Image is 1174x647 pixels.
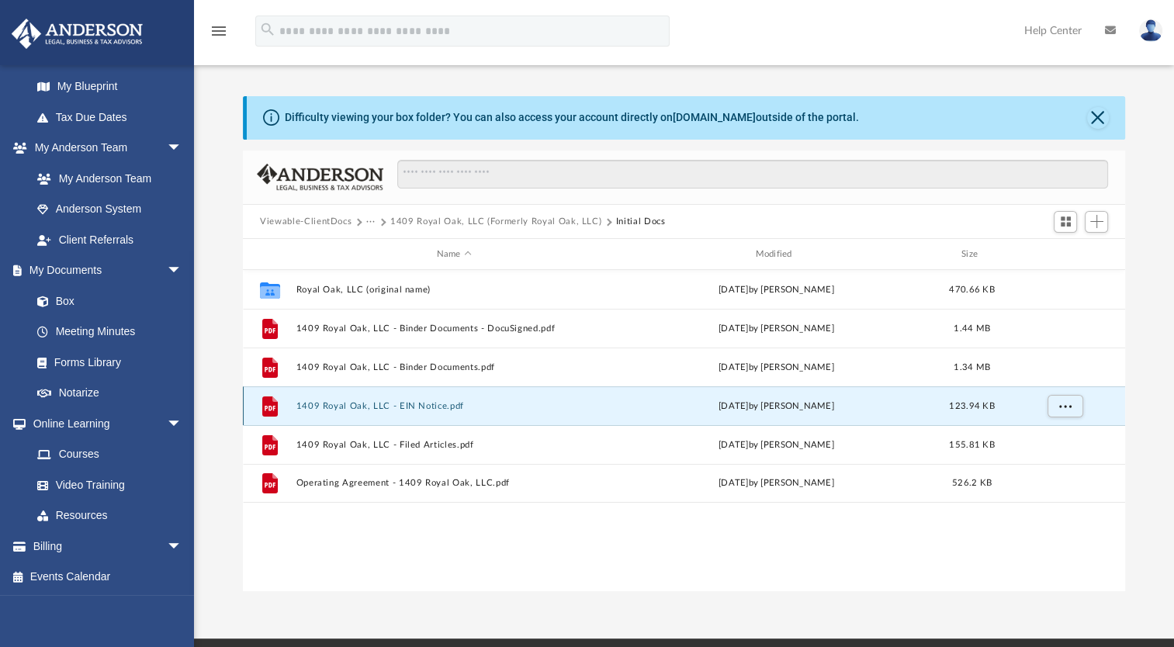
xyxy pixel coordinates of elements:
button: ··· [366,215,376,229]
button: 1409 Royal Oak, LLC - Filed Articles.pdf [296,440,612,450]
a: My Blueprint [22,71,198,102]
div: [DATE] by [PERSON_NAME] [618,400,934,413]
a: Anderson System [22,194,198,225]
button: Switch to Grid View [1054,211,1077,233]
img: Anderson Advisors Platinum Portal [7,19,147,49]
div: [DATE] by [PERSON_NAME] [618,283,934,297]
button: Royal Oak, LLC (original name) [296,285,612,295]
div: grid [243,270,1125,591]
div: [DATE] by [PERSON_NAME] [618,476,934,490]
span: 470.66 KB [949,285,994,294]
span: 526.2 KB [952,479,992,487]
div: Modified [618,247,934,261]
a: Video Training [22,469,190,500]
img: User Pic [1139,19,1162,42]
a: [DOMAIN_NAME] [673,111,756,123]
a: Billingarrow_drop_down [11,531,206,562]
div: Size [941,247,1003,261]
button: More options [1048,395,1083,418]
span: 1.34 MB [954,363,990,372]
span: arrow_drop_down [167,133,198,164]
button: Close [1087,107,1109,129]
a: Client Referrals [22,224,198,255]
span: arrow_drop_down [167,531,198,562]
a: menu [210,29,228,40]
a: Meeting Minutes [22,317,198,348]
a: Tax Due Dates [22,102,206,133]
a: Box [22,285,190,317]
div: Name [296,247,611,261]
span: 123.94 KB [949,402,994,410]
button: Add [1085,211,1108,233]
i: search [259,21,276,38]
button: 1409 Royal Oak, LLC - Binder Documents - DocuSigned.pdf [296,323,612,334]
button: Viewable-ClientDocs [260,215,352,229]
div: [DATE] by [PERSON_NAME] [618,322,934,336]
button: 1409 Royal Oak, LLC - EIN Notice.pdf [296,401,612,411]
button: Initial Docs [616,215,666,229]
button: 1409 Royal Oak, LLC (Formerly Royal Oak, LLC) [390,215,601,229]
div: [DATE] by [PERSON_NAME] [618,361,934,375]
a: Forms Library [22,347,190,378]
a: My Documentsarrow_drop_down [11,255,198,286]
span: 1.44 MB [954,324,990,333]
i: menu [210,22,228,40]
a: Events Calendar [11,562,206,593]
div: [DATE] by [PERSON_NAME] [618,438,934,452]
span: arrow_drop_down [167,408,198,440]
div: Difficulty viewing your box folder? You can also access your account directly on outside of the p... [285,109,859,126]
a: Resources [22,500,198,531]
input: Search files and folders [397,160,1108,189]
a: My Anderson Team [22,163,190,194]
a: Notarize [22,378,198,409]
span: 155.81 KB [949,441,994,449]
span: arrow_drop_down [167,255,198,287]
a: My Anderson Teamarrow_drop_down [11,133,198,164]
div: id [250,247,289,261]
a: Online Learningarrow_drop_down [11,408,198,439]
div: id [1010,247,1118,261]
a: Courses [22,439,198,470]
button: Operating Agreement - 1409 Royal Oak, LLC.pdf [296,478,612,488]
button: 1409 Royal Oak, LLC - Binder Documents.pdf [296,362,612,372]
